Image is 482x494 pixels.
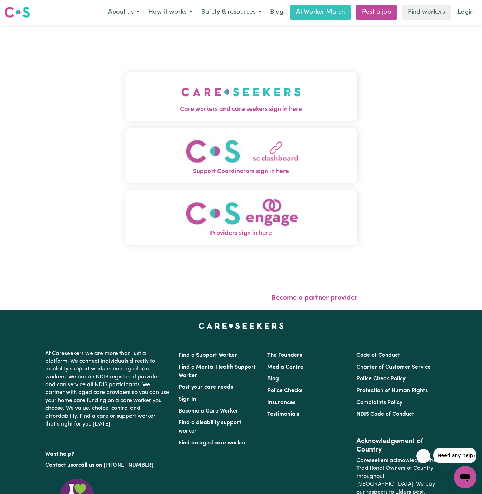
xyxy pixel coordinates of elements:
[356,388,428,394] a: Protection of Human Rights
[45,448,170,458] p: Want help?
[125,72,357,121] button: Care workers and care seekers sign in here
[416,449,430,463] iframe: Close message
[267,364,303,370] a: Media Centre
[356,437,437,454] h2: Acknowledgement of Country
[454,5,478,20] a: Login
[4,4,30,20] a: Careseekers logo
[271,295,357,302] a: Become a partner provider
[45,462,73,468] a: Contact us
[356,400,402,406] a: Complaints Policy
[45,347,170,431] p: At Careseekers we are more than just a platform. We connect individuals directly to disability su...
[125,167,357,176] span: Support Coordinators sign in here
[356,364,431,370] a: Charter of Customer Service
[179,384,233,390] a: Post your care needs
[267,388,302,394] a: Police Checks
[144,5,197,20] button: How it works
[78,462,153,468] a: call us on [PHONE_NUMBER]
[290,5,351,20] a: AI Worker Match
[356,376,406,382] a: Police Check Policy
[402,5,451,20] a: Find workers
[267,411,299,417] a: Testimonials
[356,5,397,20] a: Post a job
[125,229,357,238] span: Providers sign in here
[267,353,302,358] a: The Founders
[179,364,256,378] a: Find a Mental Health Support Worker
[179,420,241,434] a: Find a disability support worker
[45,459,170,472] p: or
[433,448,476,463] iframe: Message from company
[266,5,288,20] a: Blog
[454,466,476,488] iframe: Button to launch messaging window
[199,323,284,329] a: Careseekers home page
[125,190,357,245] button: Providers sign in here
[267,376,279,382] a: Blog
[103,5,144,20] button: About us
[179,408,239,414] a: Become a Care Worker
[356,353,400,358] a: Code of Conduct
[179,396,196,402] a: Sign In
[179,440,246,446] a: Find an aged care worker
[267,400,295,406] a: Insurances
[4,6,30,19] img: Careseekers logo
[125,128,357,183] button: Support Coordinators sign in here
[197,5,266,20] button: Safety & resources
[356,411,414,417] a: NDIS Code of Conduct
[125,105,357,114] span: Care workers and care seekers sign in here
[179,353,237,358] a: Find a Support Worker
